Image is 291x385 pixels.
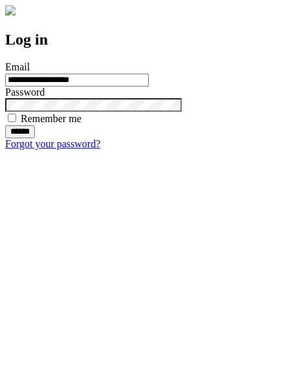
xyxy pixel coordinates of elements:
label: Password [5,87,45,98]
label: Remember me [21,113,81,124]
img: logo-4e3dc11c47720685a147b03b5a06dd966a58ff35d612b21f08c02c0306f2b779.png [5,5,16,16]
a: Forgot your password? [5,138,100,149]
label: Email [5,61,30,72]
h2: Log in [5,31,286,48]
